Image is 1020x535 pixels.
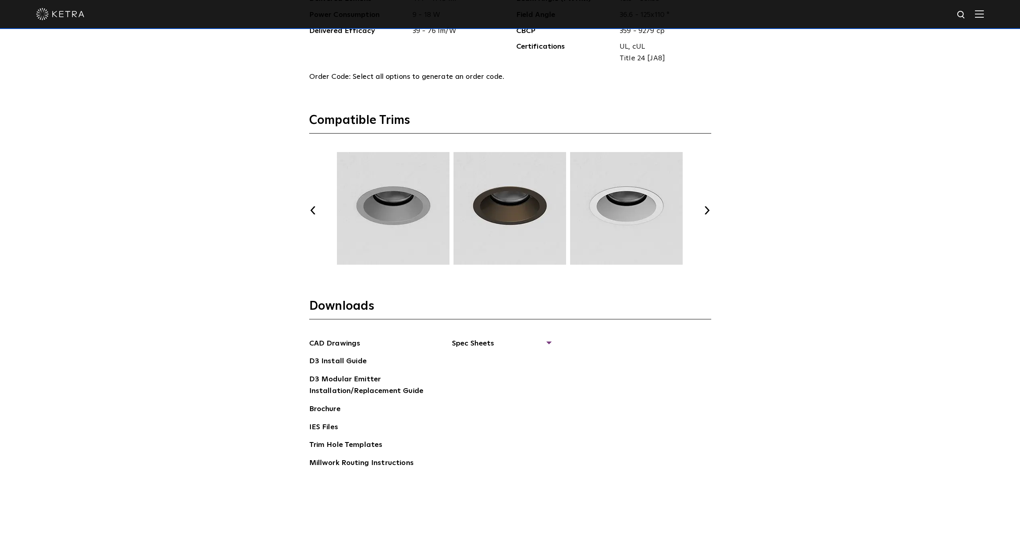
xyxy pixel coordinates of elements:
a: D3 Modular Emitter Installation/Replacement Guide [309,374,430,398]
img: Hamburger%20Nav.svg [975,10,984,18]
span: CBCP [516,25,614,37]
a: IES Files [309,422,338,434]
span: Delivered Efficacy [309,25,407,37]
img: TRM003.webp [336,152,451,265]
a: CAD Drawings [309,338,361,351]
a: D3 Install Guide [309,356,367,368]
span: 359 - 9279 cp [614,25,711,37]
span: Order Code: [309,73,351,80]
img: TRM005.webp [569,152,684,265]
a: Millwork Routing Instructions [309,457,414,470]
a: Brochure [309,403,341,416]
span: Certifications [516,41,614,64]
span: Title 24 [JA8] [620,53,705,64]
h3: Downloads [309,298,711,319]
a: Trim Hole Templates [309,439,383,452]
button: Next [703,206,711,214]
span: UL, cUL [620,41,705,53]
span: Select all options to generate an order code. [353,73,504,80]
button: Previous [309,206,317,214]
span: 39 - 76 lm/W [406,25,504,37]
h3: Compatible Trims [309,113,711,134]
img: ketra-logo-2019-white [36,8,84,20]
img: search icon [956,10,967,20]
img: TRM004.webp [452,152,567,265]
span: Spec Sheets [452,338,550,356]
